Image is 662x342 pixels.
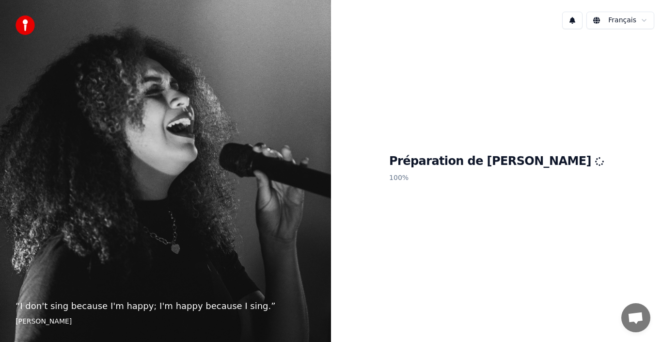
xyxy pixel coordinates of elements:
img: youka [16,16,35,35]
p: “ I don't sing because I'm happy; I'm happy because I sing. ” [16,299,315,313]
h1: Préparation de [PERSON_NAME] [389,154,604,169]
footer: [PERSON_NAME] [16,317,315,326]
p: 100 % [389,169,604,187]
div: Ouvrir le chat [621,303,650,332]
